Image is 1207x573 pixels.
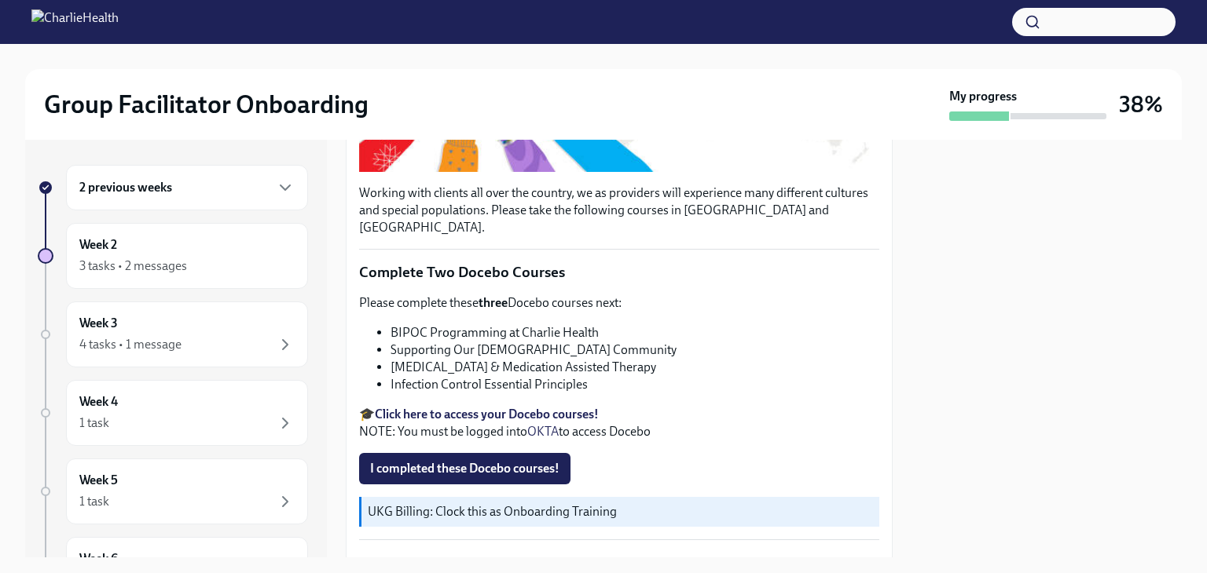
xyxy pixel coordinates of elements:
[527,424,559,439] a: OKTA
[368,503,873,520] p: UKG Billing: Clock this as Onboarding Training
[79,493,109,510] div: 1 task
[79,550,118,568] h6: Week 6
[479,295,508,310] strong: three
[79,393,118,411] h6: Week 4
[1119,90,1163,119] h3: 38%
[79,472,118,489] h6: Week 5
[375,407,599,422] a: Click here to access your Docebo courses!
[391,324,879,341] li: BIPOC Programming at Charlie Health
[359,553,879,573] p: Docebo Completion Check
[359,184,879,236] p: Working with clients all over the country, we as providers will experience many different culture...
[66,165,308,210] div: 2 previous weeks
[359,453,570,484] button: I completed these Docebo courses!
[44,89,369,120] h2: Group Facilitator Onboarding
[38,223,308,289] a: Week 23 tasks • 2 messages
[391,359,879,376] li: [MEDICAL_DATA] & Medication Assisted Therapy
[79,414,109,432] div: 1 task
[31,9,119,35] img: CharlieHealth
[391,341,879,359] li: Supporting Our [DEMOGRAPHIC_DATA] Community
[38,458,308,524] a: Week 51 task
[79,257,187,275] div: 3 tasks • 2 messages
[391,376,879,393] li: Infection Control Essential Principles
[79,336,182,353] div: 4 tasks • 1 message
[949,88,1017,105] strong: My progress
[38,380,308,446] a: Week 41 task
[359,294,879,312] p: Please complete these Docebo courses next:
[79,315,118,332] h6: Week 3
[359,262,879,283] p: Complete Two Docebo Courses
[359,406,879,440] p: 🎓 NOTE: You must be logged into to access Docebo
[370,461,559,476] span: I completed these Docebo courses!
[79,236,117,254] h6: Week 2
[79,179,172,196] h6: 2 previous weeks
[38,301,308,367] a: Week 34 tasks • 1 message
